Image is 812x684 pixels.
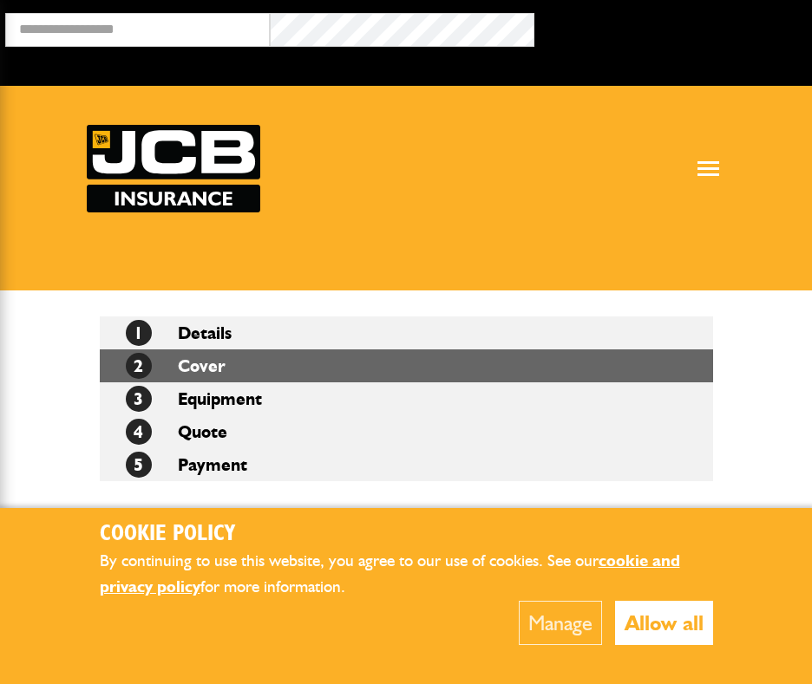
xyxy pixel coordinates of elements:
span: 3 [126,386,152,412]
span: 4 [126,419,152,445]
button: Broker Login [534,13,799,40]
button: Manage [519,601,602,645]
a: JCB Insurance Services [87,125,260,212]
li: Payment [100,448,713,481]
a: 1Details [126,322,232,343]
span: 1 [126,320,152,346]
button: Allow all [615,601,713,645]
p: By continuing to use this website, you agree to our use of cookies. See our for more information. [100,548,713,601]
span: 5 [126,452,152,478]
li: Equipment [100,382,713,415]
li: Cover [100,349,713,382]
li: Quote [100,415,713,448]
img: JCB Insurance Services logo [87,125,260,212]
span: 2 [126,353,152,379]
h2: Cookie Policy [100,521,713,548]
